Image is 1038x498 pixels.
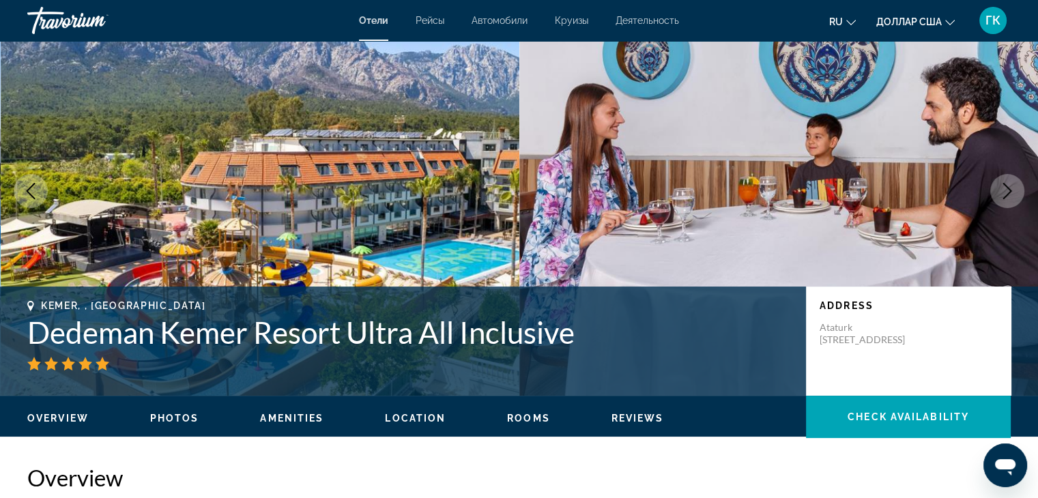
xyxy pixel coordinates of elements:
h1: Dedeman Kemer Resort Ultra All Inclusive [27,314,792,350]
button: Изменить язык [829,12,856,31]
a: Деятельность [616,15,679,26]
a: Автомобили [472,15,528,26]
button: Изменить валюту [876,12,955,31]
span: Reviews [611,413,664,424]
button: Меню пользователя [975,6,1011,35]
span: Check Availability [848,411,969,422]
span: Rooms [507,413,550,424]
span: Location [385,413,446,424]
span: Kemer, , [GEOGRAPHIC_DATA] [41,300,206,311]
a: Круизы [555,15,588,26]
span: Overview [27,413,89,424]
p: Address [820,300,997,311]
button: Next image [990,174,1024,208]
button: Overview [27,412,89,424]
font: ГК [985,13,1000,27]
p: Ataturk [STREET_ADDRESS] [820,321,929,346]
a: Рейсы [416,15,444,26]
button: Reviews [611,412,664,424]
button: Location [385,412,446,424]
a: Травориум [27,3,164,38]
span: Photos [150,413,199,424]
h2: Overview [27,464,1011,491]
button: Check Availability [806,396,1011,438]
button: Previous image [14,174,48,208]
button: Amenities [260,412,323,424]
font: доллар США [876,16,942,27]
font: ru [829,16,843,27]
button: Rooms [507,412,550,424]
button: Photos [150,412,199,424]
span: Amenities [260,413,323,424]
a: Отели [359,15,388,26]
iframe: Кнопка запуска окна обмена сообщениями [983,443,1027,487]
